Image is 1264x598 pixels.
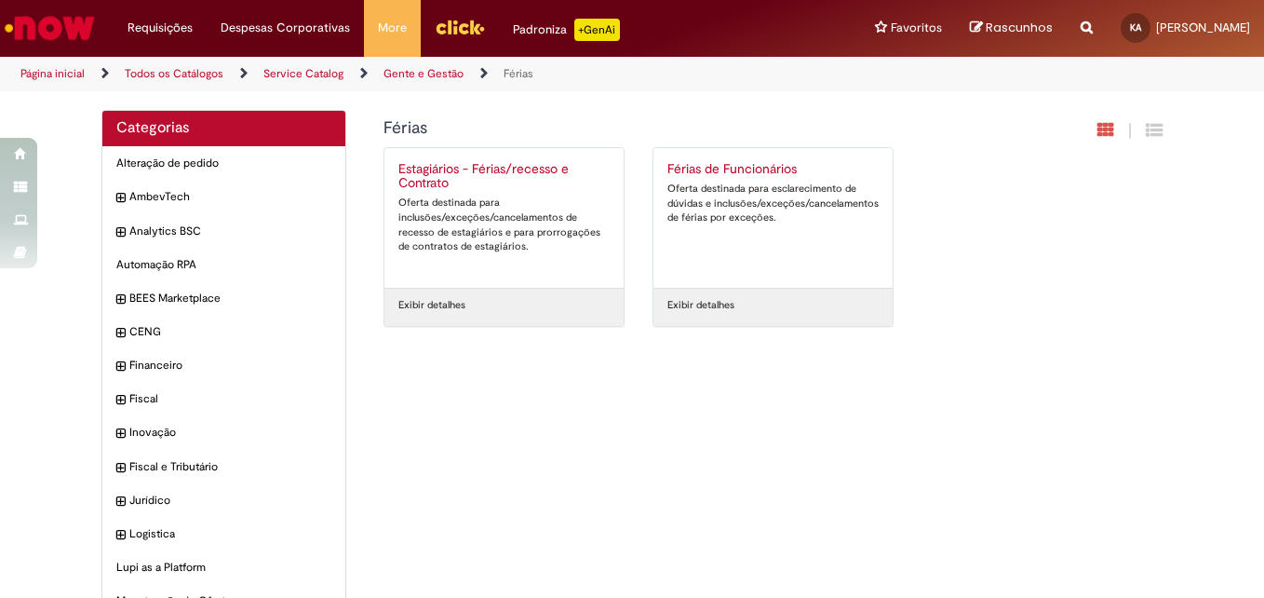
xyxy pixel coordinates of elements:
div: Oferta destinada para inclusões/exceções/cancelamentos de recesso de estagiários e para prorrogaç... [398,196,610,254]
span: BEES Marketplace [129,291,331,306]
p: +GenAi [574,19,620,41]
i: expandir categoria CENG [116,324,125,343]
a: Gente e Gestão [383,66,464,81]
span: Alteração de pedido [116,156,331,171]
i: expandir categoria Analytics BSC [116,224,125,242]
ul: Trilhas de página [14,57,828,91]
img: click_logo_yellow_360x200.png [435,13,485,41]
div: expandir categoria Financeiro Financeiro [102,348,345,383]
span: Despesas Corporativas [221,19,350,37]
a: Exibir detalhes [667,298,734,313]
div: expandir categoria Fiscal e Tributário Fiscal e Tributário [102,450,345,484]
i: expandir categoria Jurídico [116,493,125,511]
i: expandir categoria BEES Marketplace [116,291,125,309]
div: Automação RPA [102,248,345,282]
span: Favoritos [891,19,942,37]
h2: Férias de Funcionários [667,162,879,177]
div: expandir categoria Fiscal Fiscal [102,382,345,416]
span: [PERSON_NAME] [1156,20,1250,35]
div: expandir categoria CENG CENG [102,315,345,349]
div: expandir categoria Inovação Inovação [102,415,345,450]
a: Estagiários - Férias/recesso e Contrato Oferta destinada para inclusões/exceções/cancelamentos de... [384,148,624,288]
i: expandir categoria Financeiro [116,358,125,376]
div: expandir categoria Jurídico Jurídico [102,483,345,518]
i: Exibição em cartão [1097,121,1114,139]
div: expandir categoria AmbevTech AmbevTech [102,180,345,214]
i: expandir categoria Inovação [116,425,125,443]
span: Fiscal [129,391,331,407]
div: Padroniza [513,19,620,41]
i: expandir categoria AmbevTech [116,189,125,208]
span: CENG [129,324,331,340]
span: Requisições [128,19,193,37]
span: Automação RPA [116,257,331,273]
span: Analytics BSC [129,224,331,239]
a: Rascunhos [970,20,1053,37]
a: Página inicial [20,66,85,81]
span: AmbevTech [129,189,331,205]
div: expandir categoria Logistica Logistica [102,517,345,551]
div: Lupi as a Platform [102,550,345,585]
a: Férias de Funcionários Oferta destinada para esclarecimento de dúvidas e inclusões/exceções/cance... [653,148,893,288]
a: Exibir detalhes [398,298,465,313]
i: Exibição de grade [1146,121,1163,139]
span: KA [1130,21,1141,34]
div: Oferta destinada para esclarecimento de dúvidas e inclusões/exceções/cancelamentos de férias por ... [667,182,879,225]
div: expandir categoria BEES Marketplace BEES Marketplace [102,281,345,316]
span: More [378,19,407,37]
span: Financeiro [129,358,331,374]
span: Rascunhos [986,19,1053,36]
h2: Estagiários - Férias/recesso e Contrato [398,162,610,192]
span: Inovação [129,425,331,441]
i: expandir categoria Logistica [116,526,125,545]
a: Férias [504,66,533,81]
img: ServiceNow [2,9,98,47]
a: Service Catalog [263,66,343,81]
i: expandir categoria Fiscal [116,391,125,410]
i: expandir categoria Fiscal e Tributário [116,459,125,478]
span: Lupi as a Platform [116,560,331,576]
span: Logistica [129,526,331,542]
div: expandir categoria Analytics BSC Analytics BSC [102,214,345,249]
a: Todos os Catálogos [125,66,223,81]
span: Fiscal e Tributário [129,459,331,475]
span: | [1128,120,1132,142]
h1: {"description":null,"title":"Férias"} Categoria [383,119,961,138]
h2: Categorias [116,120,331,137]
span: Jurídico [129,493,331,509]
div: Alteração de pedido [102,146,345,181]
